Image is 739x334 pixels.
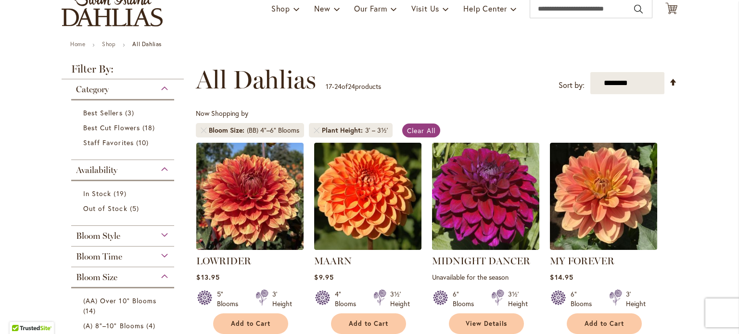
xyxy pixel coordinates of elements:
[62,64,184,79] strong: Filter By:
[142,123,157,133] span: 18
[125,108,137,118] span: 3
[196,109,248,118] span: Now Shopping by
[550,143,657,250] img: MY FOREVER
[322,125,365,135] span: Plant Height
[314,243,421,252] a: MAARN
[314,3,330,13] span: New
[432,272,539,282] p: Unavailable for the season
[196,272,219,282] span: $13.95
[335,289,362,309] div: 4" Blooms
[196,143,304,250] img: Lowrider
[314,272,333,282] span: $9.95
[132,40,162,48] strong: All Dahlias
[271,3,290,13] span: Shop
[83,296,165,316] a: (AA) Over 10" Blooms 14
[76,251,122,262] span: Bloom Time
[354,3,387,13] span: Our Farm
[314,255,352,267] a: MAARN
[432,143,539,250] img: Midnight Dancer
[196,243,304,252] a: Lowrider
[432,243,539,252] a: Midnight Dancer
[83,137,165,148] a: Staff Favorites
[559,76,585,94] label: Sort by:
[213,313,288,334] button: Add to Cart
[76,84,109,95] span: Category
[449,313,524,334] a: View Details
[390,289,410,309] div: 3½' Height
[626,289,646,309] div: 3' Height
[83,204,127,213] span: Out of Stock
[83,321,165,331] a: (A) 8"–10" Blooms 4
[136,137,151,148] span: 10
[217,289,244,309] div: 5" Blooms
[83,321,144,330] span: (A) 8"–10" Blooms
[83,138,134,147] span: Staff Favorites
[407,126,435,135] span: Clear All
[348,82,355,91] span: 24
[196,65,316,94] span: All Dahlias
[326,79,381,94] p: - of products
[326,82,332,91] span: 17
[102,40,115,48] a: Shop
[550,243,657,252] a: MY FOREVER
[231,320,270,328] span: Add to Cart
[314,143,421,250] img: MAARN
[130,203,141,213] span: 5
[508,289,528,309] div: 3½' Height
[146,321,158,331] span: 4
[571,289,598,309] div: 6" Blooms
[550,255,614,267] a: MY FOREVER
[201,127,206,133] a: Remove Bloom Size (BB) 4"–6" Blooms
[314,127,319,133] a: Remove Plant Height 3' – 3½'
[83,203,165,213] a: Out of Stock 5
[114,188,128,198] span: 19
[247,125,299,135] div: (BB) 4"–6" Blooms
[585,320,624,328] span: Add to Cart
[402,124,440,137] a: Clear All
[83,306,98,316] span: 14
[365,125,388,135] div: 3' – 3½'
[550,272,573,282] span: $14.95
[463,3,507,13] span: Help Center
[411,3,439,13] span: Visit Us
[83,108,123,117] span: Best Sellers
[76,231,120,241] span: Bloom Style
[272,289,292,309] div: 3' Height
[331,313,406,334] button: Add to Cart
[83,123,140,132] span: Best Cut Flowers
[432,255,530,267] a: MIDNIGHT DANCER
[196,255,251,267] a: LOWRIDER
[83,123,165,133] a: Best Cut Flowers
[83,188,165,198] a: In Stock 19
[466,320,507,328] span: View Details
[567,313,642,334] button: Add to Cart
[70,40,85,48] a: Home
[83,108,165,118] a: Best Sellers
[83,296,156,305] span: (AA) Over 10" Blooms
[7,300,34,327] iframe: Launch Accessibility Center
[209,125,247,135] span: Bloom Size
[453,289,480,309] div: 6" Blooms
[76,272,117,283] span: Bloom Size
[349,320,388,328] span: Add to Cart
[334,82,342,91] span: 24
[76,165,117,175] span: Availability
[83,189,111,198] span: In Stock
